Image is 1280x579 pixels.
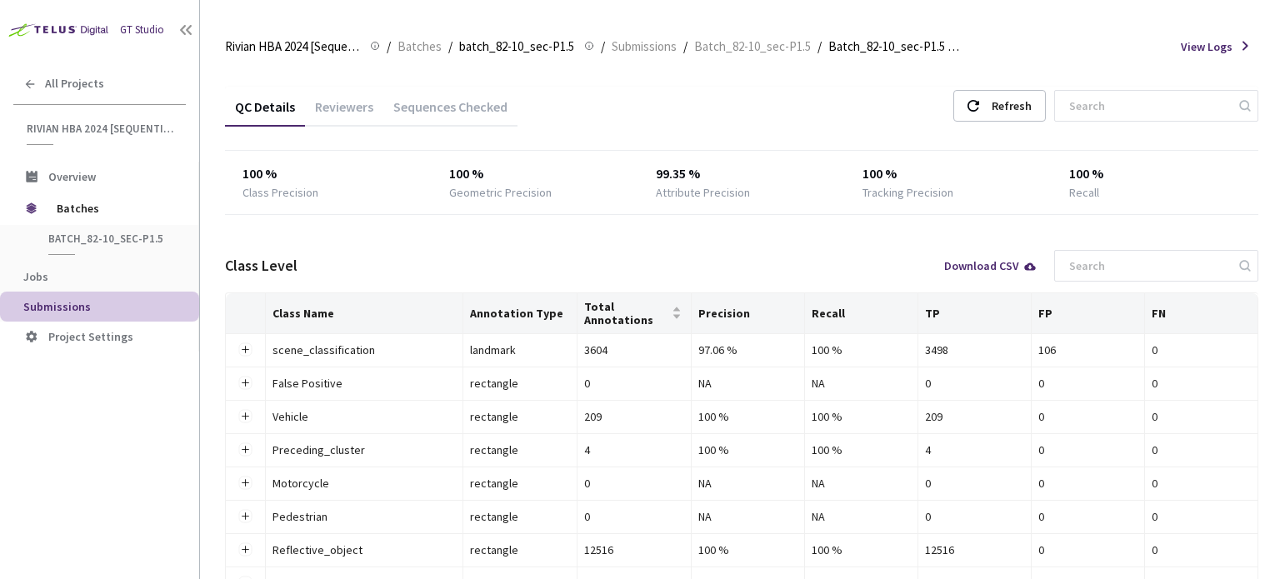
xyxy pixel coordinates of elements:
div: 106 [1038,341,1137,359]
div: Tracking Precision [862,184,953,201]
div: rectangle [470,541,570,559]
button: Expand row [238,377,252,390]
div: rectangle [470,474,570,492]
div: 0 [1152,441,1251,459]
div: Download CSV [944,260,1037,272]
div: 0 [1038,541,1137,559]
button: Expand row [238,343,252,357]
div: rectangle [470,507,570,526]
button: Expand row [238,510,252,523]
div: NA [698,374,798,392]
div: GT Studio [120,22,164,38]
span: Submissions [23,299,91,314]
span: Project Settings [48,329,133,344]
button: Expand row [238,410,252,423]
div: landmark [470,341,570,359]
th: Class Name [266,293,463,334]
div: NA [812,374,911,392]
div: False Positive [272,374,456,392]
div: 0 [1152,374,1251,392]
div: 4 [584,441,684,459]
div: 12516 [925,541,1024,559]
span: Batches [57,192,171,225]
input: Search [1059,91,1237,121]
div: 97.06 % [698,341,798,359]
span: Submissions [612,37,677,57]
th: Precision [692,293,806,334]
span: Batches [397,37,442,57]
li: / [601,37,605,57]
div: Class Precision [242,184,318,201]
div: 0 [925,474,1024,492]
div: Motorcycle [272,474,456,492]
li: / [817,37,822,57]
div: Preceding_cluster [272,441,456,459]
th: Annotation Type [463,293,577,334]
div: Reflective_object [272,541,456,559]
div: 100 % [698,441,798,459]
div: Pedestrian [272,507,456,526]
a: Submissions [608,37,680,55]
div: Reviewers [305,98,383,127]
div: 3498 [925,341,1024,359]
span: Rivian HBA 2024 [Sequential] [27,122,176,136]
div: 0 [1038,374,1137,392]
div: 100 % [812,407,911,426]
div: 100 % [242,164,415,184]
span: All Projects [45,77,104,91]
div: 100 % [698,541,798,559]
div: 100 % [1069,164,1242,184]
div: 0 [1038,474,1137,492]
div: 0 [1038,507,1137,526]
div: 0 [925,374,1024,392]
span: View Logs [1181,38,1232,55]
div: 12516 [584,541,684,559]
div: Vehicle [272,407,456,426]
th: TP [918,293,1032,334]
li: / [683,37,687,57]
div: 0 [1038,407,1137,426]
div: Class Level [225,255,297,277]
div: NA [698,507,798,526]
div: Geometric Precision [449,184,552,201]
div: 0 [1152,341,1251,359]
div: 0 [1152,474,1251,492]
div: NA [698,474,798,492]
span: Batch_82-10_sec-P1.5 [694,37,811,57]
button: Expand row [238,443,252,457]
button: Expand row [238,543,252,557]
th: Total Annotations [577,293,692,334]
div: rectangle [470,441,570,459]
div: 100 % [812,441,911,459]
li: / [387,37,391,57]
a: Batches [394,37,445,55]
a: Batch_82-10_sec-P1.5 [691,37,814,55]
th: FN [1145,293,1258,334]
div: Recall [1069,184,1099,201]
div: NA [812,507,911,526]
div: 4 [925,441,1024,459]
div: 100 % [698,407,798,426]
div: 100 % [862,164,1035,184]
div: Attribute Precision [656,184,750,201]
div: 0 [1152,407,1251,426]
input: Search [1059,251,1237,281]
div: QC Details [225,98,305,127]
div: 0 [1152,541,1251,559]
div: 0 [925,507,1024,526]
div: 0 [584,474,684,492]
li: / [448,37,452,57]
span: batch_82-10_sec-P1.5 [459,37,574,57]
div: 0 [584,507,684,526]
div: NA [812,474,911,492]
div: 100 % [449,164,622,184]
div: 99.35 % [656,164,828,184]
span: Total Annotations [584,300,668,327]
div: rectangle [470,407,570,426]
div: 100 % [812,341,911,359]
div: 0 [1152,507,1251,526]
span: Rivian HBA 2024 [Sequential] [225,37,360,57]
button: Expand row [238,477,252,490]
div: 0 [584,374,684,392]
div: Refresh [992,91,1032,121]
